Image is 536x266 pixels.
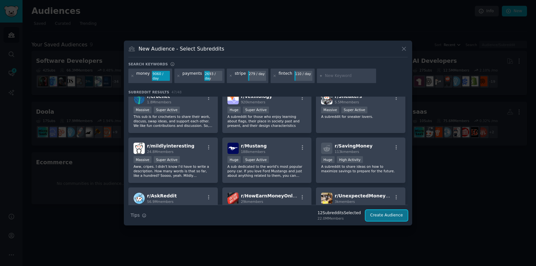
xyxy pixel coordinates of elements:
[321,114,400,119] p: A subreddit for sneaker lovers.
[243,107,269,113] div: Super Active
[318,216,361,221] div: 22.0M Members
[182,71,202,81] div: payments
[134,193,145,204] img: AskReddit
[134,143,145,154] img: mildlyinteresting
[204,71,222,81] div: 2693 / day
[227,164,307,178] p: A sub dedicated to the world's most popular pony car. If you love Ford Mustangs and just about an...
[335,150,359,154] span: 113k members
[227,114,307,128] p: A subreddit for those who enjoy learning about flags, their place in society past and present, an...
[321,93,332,104] img: Sneakers
[325,73,374,79] input: New Keyword
[131,212,140,219] span: Tips
[335,200,355,204] span: 3k members
[241,200,263,204] span: 29k members
[152,71,170,81] div: 9060 / day
[227,107,241,113] div: Huge
[154,107,180,113] div: Super Active
[227,193,239,204] img: HowEarnMoneyOnline
[243,156,269,163] div: Super Active
[139,45,224,52] h3: New Audience - Select Subreddits
[321,164,400,173] p: A subreddit to share ideas on how to maximize savings to prepare for the future.
[147,143,194,148] span: r/ mildlyinteresting
[241,150,265,154] span: 188k members
[321,156,335,163] div: Huge
[134,93,145,104] img: crochet
[337,156,363,163] div: High Activity
[147,200,173,204] span: 56.9M members
[147,100,171,104] span: 1.8M members
[335,143,373,148] span: r/ SavingMoney
[279,71,292,81] div: fintech
[171,90,182,94] span: 47 / 48
[241,100,265,104] span: 920k members
[294,71,312,77] div: 110 / day
[241,193,300,198] span: r/ HowEarnMoneyOnline
[134,107,152,113] div: Massive
[128,210,149,221] button: Tips
[147,193,177,198] span: r/ AskReddit
[154,156,180,163] div: Super Active
[321,193,332,204] img: UnexpectedMoneyShot
[134,164,213,178] p: Aww, cripes. I didn't know I'd have to write a description. How many words is that so far, like a...
[248,71,266,77] div: 279 / day
[134,156,152,163] div: Massive
[365,210,408,221] button: Create Audience
[227,93,239,104] img: vexillology
[147,150,173,154] span: 24.8M members
[241,143,267,148] span: r/ Mustang
[136,71,150,81] div: money
[128,62,168,66] h3: Search keywords
[335,193,397,198] span: r/ UnexpectedMoneyShot
[227,156,241,163] div: Huge
[134,114,213,128] p: This sub is for crocheters to share their work, discuss, swap ideas, and support each other. We l...
[318,210,361,216] div: 12 Subreddit s Selected
[321,107,339,113] div: Massive
[235,71,246,81] div: stripe
[128,90,169,94] span: Subreddit Results
[227,143,239,154] img: Mustang
[341,107,367,113] div: Super Active
[335,100,359,104] span: 5.5M members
